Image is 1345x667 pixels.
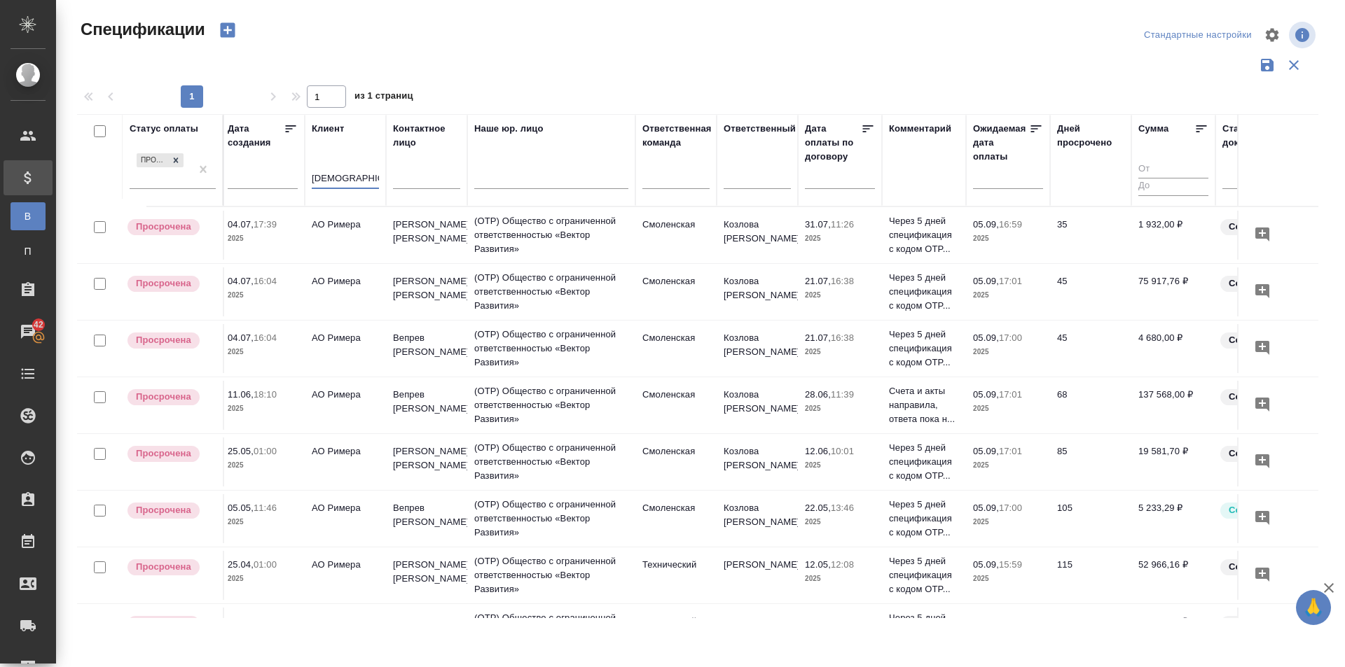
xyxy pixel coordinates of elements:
[467,604,635,660] td: (OTP) Общество с ограниченной ответственностью «Вектор Развития»
[889,271,959,313] p: Через 5 дней спецификация с кодом OTP...
[228,276,254,286] p: 04.07,
[1050,437,1131,486] td: 85
[130,122,198,136] div: Статус оплаты
[1050,324,1131,373] td: 45
[805,288,875,302] p: 2025
[1050,267,1131,316] td: 45
[228,515,298,529] p: 2025
[889,611,959,653] p: Через 5 дней спецификация с кодом OTP...
[136,447,191,461] p: Просрочена
[831,446,854,456] p: 10:01
[312,615,379,629] p: АО Римера
[25,318,52,332] span: 42
[211,18,244,42] button: Создать
[1131,324,1215,373] td: 4 680,00 ₽
[635,494,717,543] td: Смоленская
[228,288,298,302] p: 2025
[1229,503,1288,517] p: Согласована
[717,608,798,657] td: [PERSON_NAME]
[136,560,191,574] p: Просрочена
[805,219,831,230] p: 31.07,
[973,276,999,286] p: 05.09,
[1050,608,1131,657] td: 124
[228,616,254,626] p: 11.04,
[386,324,467,373] td: Вепрев [PERSON_NAME]
[1131,437,1215,486] td: 19 581,70 ₽
[1229,447,1267,461] p: Создана
[11,237,46,265] a: П
[889,384,959,426] p: Счета и акты направила, ответа пока н...
[312,218,379,232] p: АО Римера
[386,551,467,600] td: [PERSON_NAME] [PERSON_NAME]
[1229,333,1267,347] p: Создана
[831,389,854,400] p: 11:39
[999,389,1022,400] p: 17:01
[889,441,959,483] p: Через 5 дней спецификация с кодом OTP...
[999,332,1022,343] p: 17:00
[1131,211,1215,260] td: 1 932,00 ₽
[1131,381,1215,430] td: 137 568,00 ₽
[805,332,831,343] p: 21.07,
[973,515,1043,529] p: 2025
[717,381,798,430] td: Козлова [PERSON_NAME]
[228,122,284,150] div: Дата создания
[228,446,254,456] p: 25.05,
[973,572,1043,586] p: 2025
[1050,211,1131,260] td: 35
[1254,52,1281,78] button: Сохранить фильтры
[1281,52,1307,78] button: Сбросить фильтры
[805,276,831,286] p: 21.07,
[805,345,875,359] p: 2025
[1255,18,1289,52] span: Настроить таблицу
[973,122,1029,164] div: Ожидаемая дата оплаты
[467,491,635,547] td: (OTP) Общество с ограниченной ответственностью «Вектор Развития»
[354,87,413,108] span: из 1 страниц
[889,214,959,256] p: Через 5 дней спецификация с кодом OTP...
[717,551,798,600] td: [PERSON_NAME]
[1229,617,1267,631] p: Создана
[1138,161,1208,178] input: От
[1296,590,1331,625] button: 🙏
[228,402,298,416] p: 2025
[1302,593,1325,622] span: 🙏
[805,572,875,586] p: 2025
[228,345,298,359] p: 2025
[137,153,168,168] div: Просрочена
[254,616,277,626] p: 12:13
[254,219,277,230] p: 17:39
[999,559,1022,570] p: 15:59
[312,274,379,288] p: АО Римера
[474,122,544,136] div: Наше юр. лицо
[999,616,1022,626] p: 16:00
[467,377,635,433] td: (OTP) Общество с ограниченной ответственностью «Вектор Развития»
[135,152,185,169] div: Просрочена
[18,244,39,258] span: П
[889,122,951,136] div: Комментарий
[254,389,277,400] p: 18:10
[136,503,191,517] p: Просрочена
[254,446,277,456] p: 01:00
[1289,22,1318,48] span: Посмотреть информацию
[1050,551,1131,600] td: 115
[312,388,379,402] p: АО Римера
[1229,560,1267,574] p: Создана
[973,332,999,343] p: 05.09,
[805,616,831,626] p: 03.05,
[831,559,854,570] p: 12:08
[973,503,999,513] p: 05.09,
[831,276,854,286] p: 16:38
[805,389,831,400] p: 28.06,
[1057,122,1124,150] div: Дней просрочено
[973,446,999,456] p: 05.09,
[386,494,467,543] td: Вепрев [PERSON_NAME]
[1131,608,1215,657] td: 12 804,00 ₽
[999,446,1022,456] p: 17:01
[805,446,831,456] p: 12.06,
[635,608,717,657] td: Технический
[1222,122,1313,150] div: Cтатус документации
[467,207,635,263] td: (OTP) Общество с ограниченной ответственностью «Вектор Развития»
[386,381,467,430] td: Вепрев [PERSON_NAME]
[973,402,1043,416] p: 2025
[136,617,191,631] p: Просрочена
[1050,381,1131,430] td: 68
